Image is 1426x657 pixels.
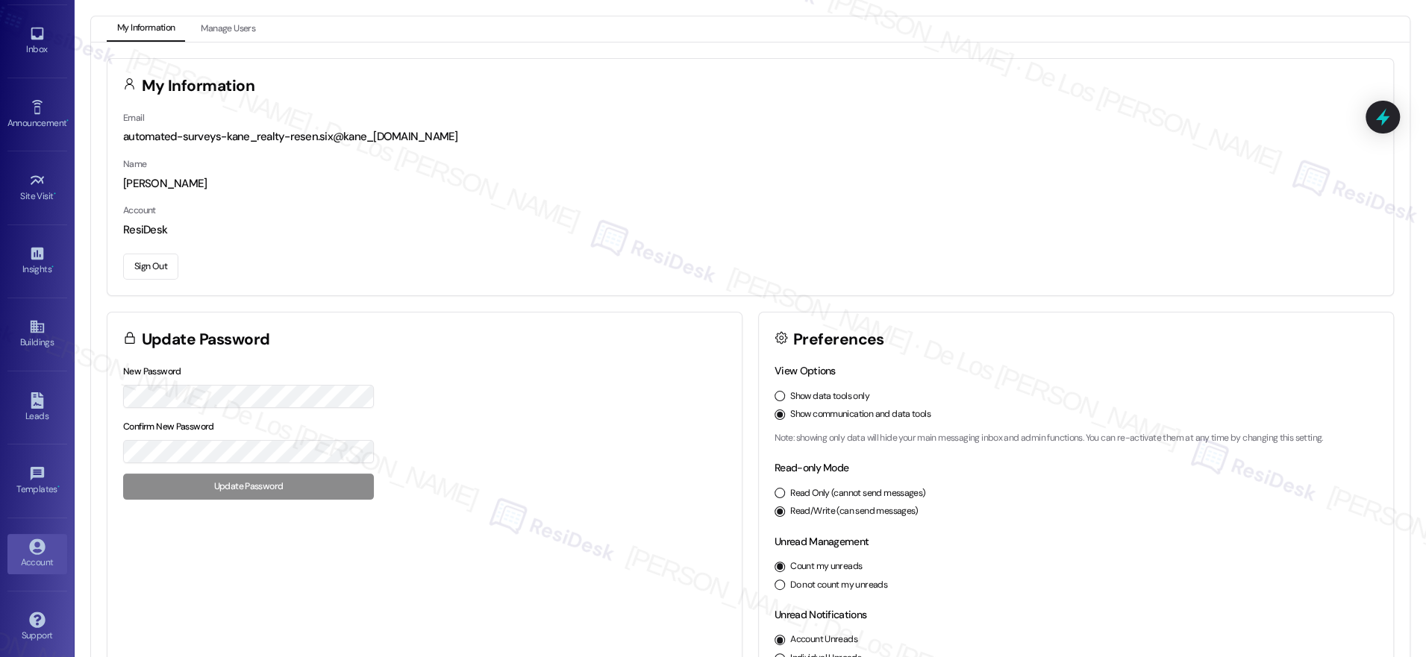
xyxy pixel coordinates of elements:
div: [PERSON_NAME] [123,176,1377,192]
button: Sign Out [123,254,178,280]
h3: Preferences [793,332,884,348]
span: • [54,189,56,199]
span: • [66,116,69,126]
div: ResiDesk [123,222,1377,238]
a: Account [7,534,67,574]
label: Name [123,158,147,170]
label: Count my unreads [790,560,862,573]
a: Buildings [7,314,67,354]
a: Support [7,607,67,647]
h3: Update Password [142,332,270,348]
label: Show communication and data tools [790,408,931,421]
a: Insights • [7,241,67,281]
button: Manage Users [190,16,266,42]
h3: My Information [142,78,255,94]
label: Confirm New Password [123,421,214,433]
label: Do not count my unreads [790,579,887,592]
span: • [57,482,60,492]
label: Show data tools only [790,390,869,403]
a: Inbox [7,21,67,61]
label: Read/Write (can send messages) [790,505,919,518]
p: Note: showing only data will hide your main messaging inbox and admin functions. You can re-activ... [775,432,1377,445]
a: Site Visit • [7,168,67,208]
label: Read-only Mode [775,461,848,474]
label: Email [123,112,144,124]
label: Read Only (cannot send messages) [790,487,925,500]
div: automated-surveys-kane_realty-resen.six@kane_[DOMAIN_NAME] [123,129,1377,145]
label: Account [123,204,156,216]
button: My Information [107,16,185,42]
label: Unread Notifications [775,608,866,621]
span: • [51,262,54,272]
label: Unread Management [775,535,869,548]
a: Templates • [7,461,67,501]
label: View Options [775,364,836,377]
label: Account Unreads [790,633,857,647]
label: New Password [123,365,181,377]
a: Leads [7,388,67,428]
